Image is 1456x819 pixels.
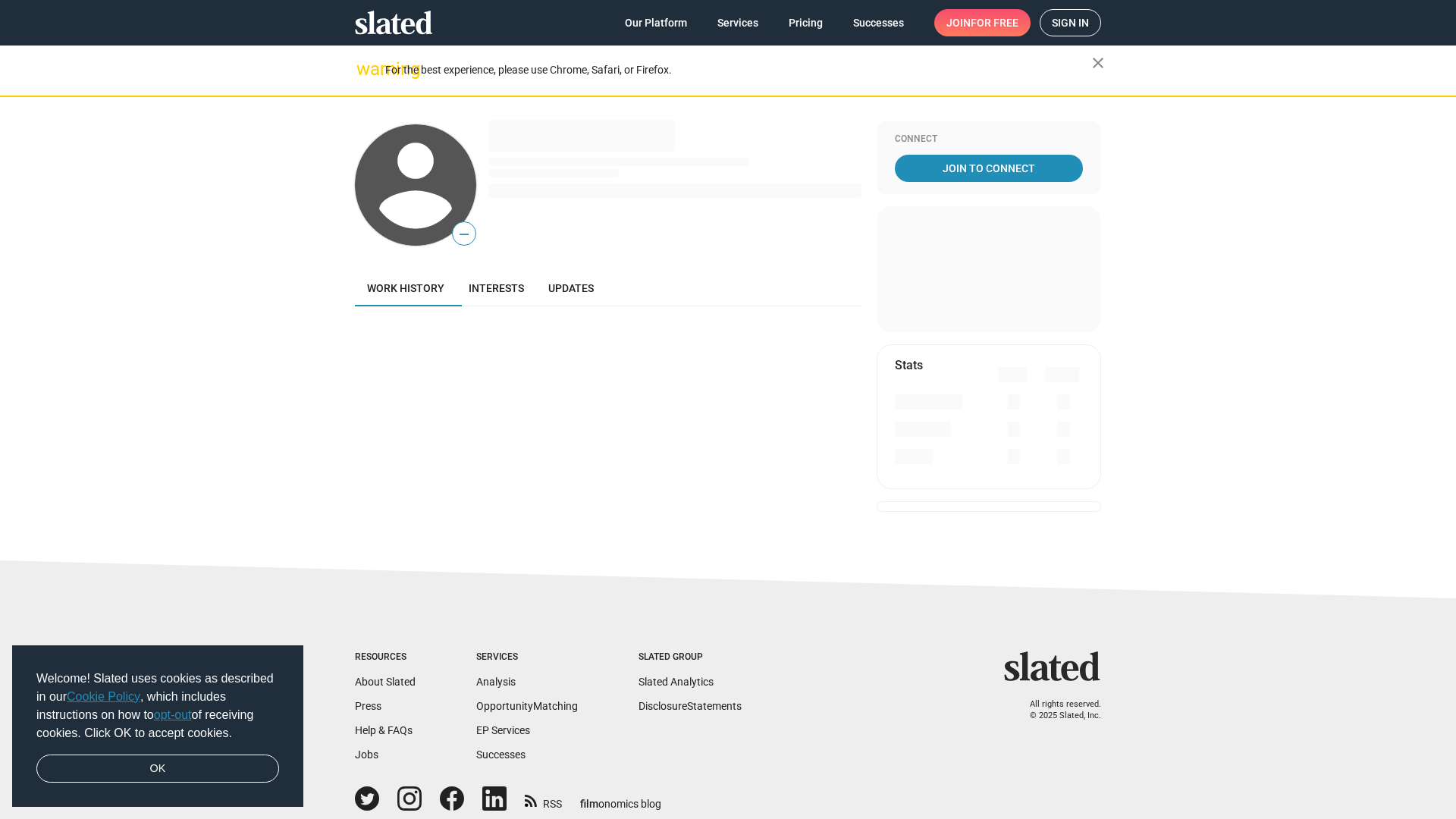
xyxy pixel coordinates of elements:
[355,724,413,736] a: Help & FAQs
[934,9,1031,36] a: Joinfor free
[625,9,687,36] span: Our Platform
[367,282,444,294] span: Work history
[385,60,1092,80] div: For the best experience, please use Chrome, Safari, or Firefox.
[525,788,562,811] a: RSS
[841,9,916,36] a: Successes
[12,645,303,808] div: cookieconsent
[36,670,279,742] span: Welcome! Slated uses cookies as described in our , which includes instructions on how to of recei...
[536,270,606,306] a: Updates
[355,651,416,664] div: Resources
[898,155,1080,182] span: Join To Connect
[895,357,923,373] mat-card-title: Stats
[355,700,381,712] a: Press
[1014,699,1101,721] p: All rights reserved. © 2025 Slated, Inc.
[777,9,835,36] a: Pricing
[476,676,516,688] a: Analysis
[67,690,140,703] a: Cookie Policy
[476,700,578,712] a: OpportunityMatching
[1040,9,1101,36] a: Sign in
[355,676,416,688] a: About Slated
[895,133,1083,146] div: Connect
[639,700,742,712] a: DisclosureStatements
[639,676,714,688] a: Slated Analytics
[476,724,530,736] a: EP Services
[548,282,594,294] span: Updates
[469,282,524,294] span: Interests
[946,9,1018,36] span: Join
[789,9,823,36] span: Pricing
[476,748,526,761] a: Successes
[457,270,536,306] a: Interests
[355,270,457,306] a: Work history
[705,9,770,36] a: Services
[1052,10,1089,36] span: Sign in
[853,9,904,36] span: Successes
[36,755,279,783] a: dismiss cookie message
[895,155,1083,182] a: Join To Connect
[476,651,578,664] div: Services
[1089,54,1107,72] mat-icon: close
[356,60,375,78] mat-icon: warning
[717,9,758,36] span: Services
[639,651,742,664] div: Slated Group
[355,748,378,761] a: Jobs
[971,9,1018,36] span: for free
[580,798,598,810] span: film
[154,708,192,721] a: opt-out
[453,224,475,244] span: —
[580,785,661,811] a: filmonomics blog
[613,9,699,36] a: Our Platform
